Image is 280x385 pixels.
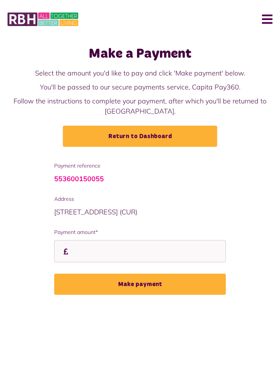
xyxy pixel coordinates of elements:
a: 553600150055 [54,174,104,183]
label: Payment amount* [54,228,226,236]
span: Payment reference [54,162,226,170]
p: Follow the instructions to complete your payment, after which you'll be returned to [GEOGRAPHIC_D... [8,96,272,116]
img: MyRBH [8,11,78,27]
p: Select the amount you'd like to pay and click 'Make payment' below. [8,68,272,78]
a: Return to Dashboard [63,126,217,147]
p: You'll be passed to our secure payments service, Capita Pay360. [8,82,272,92]
span: Address [54,195,226,203]
button: Make payment [54,274,226,295]
span: [STREET_ADDRESS] (CUR) [54,208,137,216]
h1: Make a Payment [8,46,272,62]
